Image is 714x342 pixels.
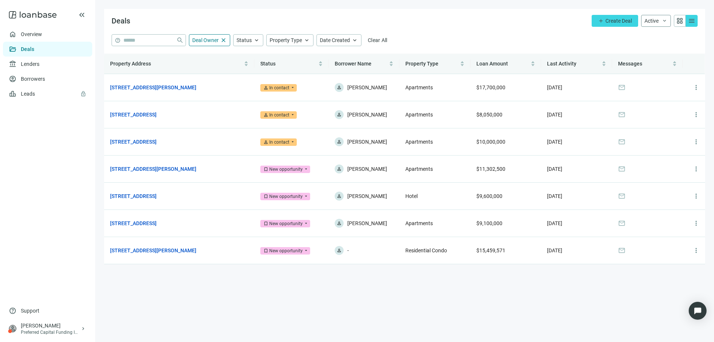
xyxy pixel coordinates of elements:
span: bookmark [263,248,268,253]
span: - [347,246,349,255]
span: keyboard_arrow_down [662,18,668,24]
span: person [337,221,342,226]
span: more_vert [692,111,700,118]
span: person [263,140,268,145]
span: Property Type [405,61,438,67]
span: $15,459,571 [476,247,505,253]
div: Preferred Capital Funding INC. [21,329,80,335]
div: New opportunity [269,247,303,255]
span: [DATE] [547,193,562,199]
span: keyboard_arrow_up [303,37,310,44]
a: [STREET_ADDRESS] [110,111,157,119]
button: keyboard_double_arrow_left [77,10,86,19]
span: person [263,112,268,118]
span: [DATE] [547,139,562,145]
span: Create Deal [605,18,632,24]
button: Clear All [364,34,391,46]
span: Date Created [320,37,350,43]
span: menu [688,17,695,25]
span: [DATE] [547,220,562,226]
span: Deals [112,16,130,25]
span: keyboard_arrow_right [80,326,86,332]
span: more_vert [692,165,700,173]
span: Property Address [110,61,151,67]
span: mail [618,192,625,200]
span: person [337,194,342,199]
span: $17,700,000 [476,84,505,90]
a: [STREET_ADDRESS] [110,192,157,200]
span: mail [618,138,625,146]
a: Overview [21,31,42,37]
span: $9,600,000 [476,193,502,199]
button: more_vert [689,189,704,204]
span: keyboard_arrow_up [351,37,358,44]
a: Deals [21,46,34,52]
span: Loan Amount [476,61,508,67]
span: Apartments [405,84,433,90]
span: Deal Owner [192,37,219,43]
span: Clear All [368,37,387,43]
div: Open Intercom Messenger [689,302,707,320]
span: bookmark [263,194,268,199]
div: New opportunity [269,220,303,227]
span: [DATE] [547,112,562,118]
a: [STREET_ADDRESS][PERSON_NAME] [110,246,196,255]
div: [PERSON_NAME] [21,322,80,329]
a: [STREET_ADDRESS][PERSON_NAME] [110,83,196,92]
span: Residential Condo [405,247,447,253]
span: Borrower Name [335,61,372,67]
button: more_vert [689,243,704,258]
span: Apartments [405,112,433,118]
span: more_vert [692,84,700,91]
button: more_vert [689,216,704,231]
span: Support [21,307,39,314]
div: New opportunity [269,193,303,200]
span: Status [260,61,276,67]
span: Apartments [405,220,433,226]
a: Lenders [21,61,39,67]
span: [PERSON_NAME] [347,164,387,173]
span: Apartments [405,139,433,145]
a: [STREET_ADDRESS] [110,138,157,146]
a: [STREET_ADDRESS] [110,219,157,227]
button: more_vert [689,134,704,149]
span: Last Activity [547,61,576,67]
div: In contact [269,138,289,146]
span: person [337,166,342,172]
span: $11,302,500 [476,166,505,172]
span: [PERSON_NAME] [347,137,387,146]
span: keyboard_arrow_up [253,37,260,44]
span: more_vert [692,220,700,227]
a: [STREET_ADDRESS][PERSON_NAME] [110,165,196,173]
button: Activekeyboard_arrow_down [641,15,671,27]
span: [DATE] [547,247,562,253]
span: add [598,18,604,24]
span: $10,000,000 [476,139,505,145]
span: Status [237,37,252,43]
span: more_vert [692,192,700,200]
span: [PERSON_NAME] [347,83,387,92]
span: close [220,37,227,44]
span: bookmark [263,221,268,226]
span: person [337,248,342,253]
span: [PERSON_NAME] [347,110,387,119]
span: mail [618,247,625,254]
span: mail [618,111,625,118]
div: In contact [269,111,289,119]
div: New opportunity [269,166,303,173]
span: [DATE] [547,84,562,90]
span: person [337,139,342,144]
div: In contact [269,84,289,92]
span: $9,100,000 [476,220,502,226]
span: more_vert [692,138,700,146]
span: lock [80,91,86,97]
span: Hotel [405,193,418,199]
span: bookmark [263,167,268,172]
span: [DATE] [547,166,562,172]
span: grid_view [676,17,684,25]
span: Apartments [405,166,433,172]
span: mail [618,165,625,173]
span: [PERSON_NAME] [347,219,387,228]
a: Borrowers [21,76,45,82]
